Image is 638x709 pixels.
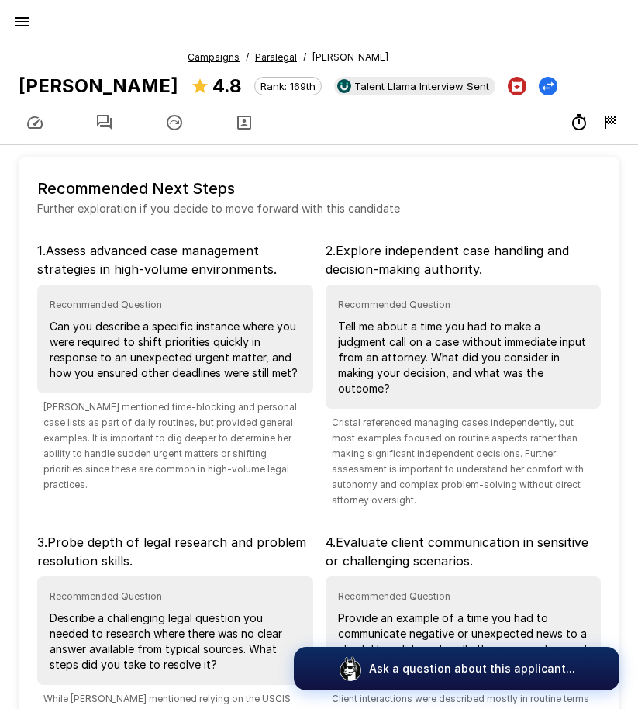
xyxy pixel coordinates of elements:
[338,297,589,313] span: Recommended Question
[188,51,240,63] u: Campaigns
[255,51,297,63] u: Paralegal
[326,533,602,570] p: 4 . Evaluate client communication in sensitive or challenging scenarios.
[348,80,495,92] span: Talent Llama Interview Sent
[326,415,602,507] span: Cristal referenced managing cases independently, but most examples focused on routine aspects rat...
[570,113,588,132] div: 34m 31s
[326,241,602,278] p: 2 . Explore independent case handling and decision-making authority.
[312,50,388,65] span: [PERSON_NAME]
[338,319,589,396] p: Tell me about a time you had to make a judgment call on a case without immediate input from an at...
[337,79,351,93] img: ukg_logo.jpeg
[539,77,557,95] button: Change Stage
[212,74,242,97] b: 4.8
[294,647,619,690] button: Ask a question about this applicant...
[50,297,301,313] span: Recommended Question
[338,656,363,681] img: logo_glasses@2x.png
[37,399,313,492] span: [PERSON_NAME] mentioned time-blocking and personal case lists as part of daily routines, but prov...
[246,50,249,65] span: /
[37,533,313,570] p: 3 . Probe depth of legal research and problem resolution skills.
[334,77,495,95] div: View profile in UKG
[303,50,306,65] span: /
[50,610,301,673] p: Describe a challenging legal question you needed to research where there was no clear answer avai...
[338,610,589,673] p: Provide an example of a time you had to communicate negative or unexpected news to a client. How ...
[19,74,178,97] b: [PERSON_NAME]
[37,241,313,278] p: 1 . Assess advanced case management strategies in high-volume environments.
[601,113,619,132] div: 8/13 10:24 AM
[338,589,589,604] span: Recommended Question
[508,77,526,95] button: Archive Applicant
[50,319,301,381] p: Can you describe a specific instance where you were required to shift priorities quickly in respo...
[255,80,321,92] span: Rank: 169th
[37,201,601,216] p: Further exploration if you decide to move forward with this candidate
[37,176,601,201] h6: Recommended Next Steps
[369,661,575,676] p: Ask a question about this applicant...
[50,589,301,604] span: Recommended Question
